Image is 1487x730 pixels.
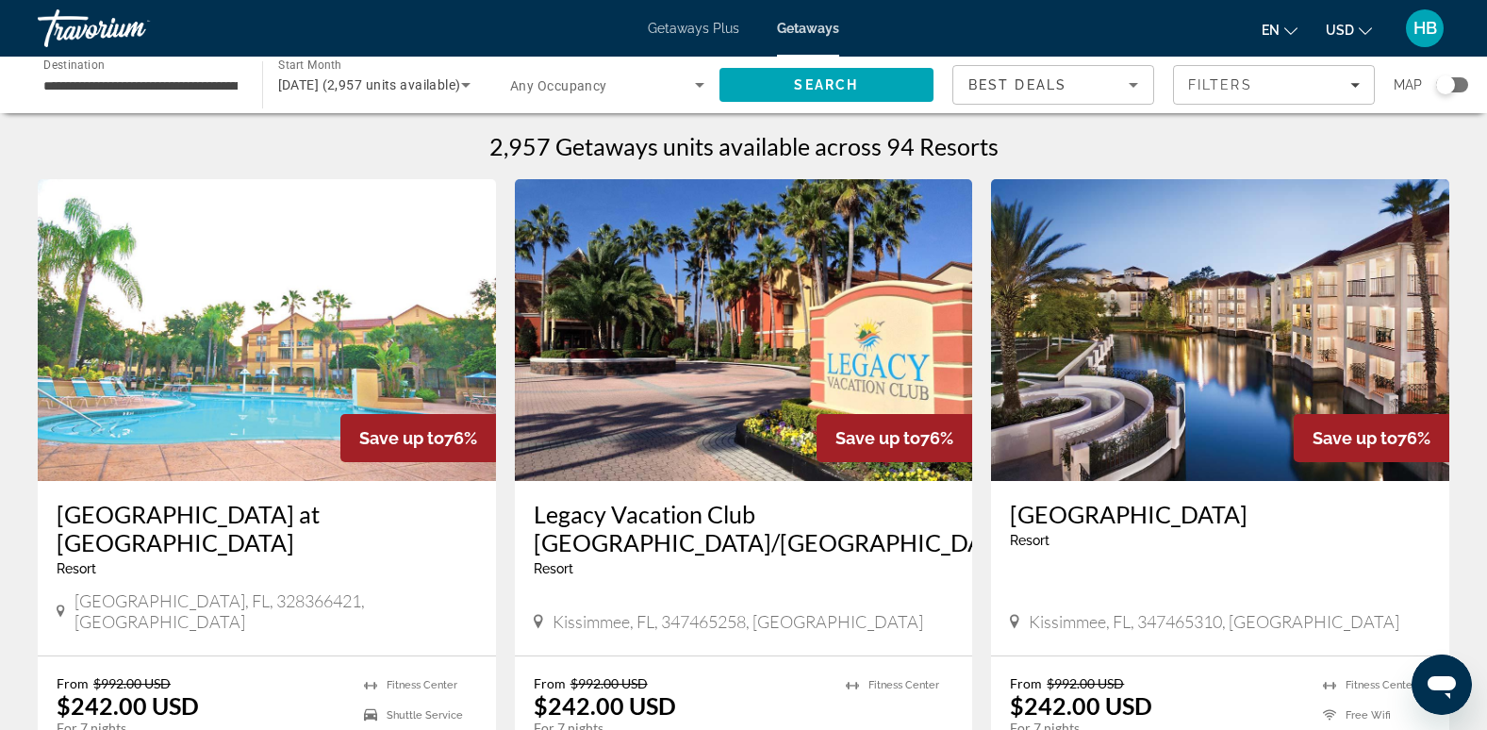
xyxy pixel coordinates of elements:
[1262,16,1297,43] button: Change language
[1326,16,1372,43] button: Change currency
[1047,675,1124,691] span: $992.00 USD
[553,611,923,632] span: Kissimmee, FL, 347465258, [GEOGRAPHIC_DATA]
[38,179,496,481] img: Blue Tree Resort at Lake Buena Vista
[1188,77,1252,92] span: Filters
[794,77,858,92] span: Search
[648,21,739,36] a: Getaways Plus
[340,414,496,462] div: 76%
[1262,23,1280,38] span: en
[1326,23,1354,38] span: USD
[93,675,171,691] span: $992.00 USD
[57,675,89,691] span: From
[57,561,96,576] span: Resort
[1400,8,1449,48] button: User Menu
[1412,655,1472,715] iframe: Button to launch messaging window
[515,179,973,481] img: Legacy Vacation Club Orlando/Kissimmee
[510,78,607,93] span: Any Occupancy
[968,74,1138,96] mat-select: Sort by
[534,691,676,720] p: $242.00 USD
[489,132,999,160] h1: 2,957 Getaways units available across 94 Resorts
[1010,691,1152,720] p: $242.00 USD
[387,709,463,722] span: Shuttle Service
[968,77,1066,92] span: Best Deals
[43,75,238,97] input: Select destination
[835,428,920,448] span: Save up to
[1173,65,1375,105] button: Filters
[1029,611,1399,632] span: Kissimmee, FL, 347465310, [GEOGRAPHIC_DATA]
[1294,414,1449,462] div: 76%
[1394,72,1422,98] span: Map
[534,500,954,556] a: Legacy Vacation Club [GEOGRAPHIC_DATA]/[GEOGRAPHIC_DATA]
[868,679,939,691] span: Fitness Center
[1010,675,1042,691] span: From
[387,679,457,691] span: Fitness Center
[1346,709,1391,722] span: Free Wifi
[57,500,477,556] a: [GEOGRAPHIC_DATA] at [GEOGRAPHIC_DATA]
[777,21,839,36] a: Getaways
[278,58,341,72] span: Start Month
[74,590,477,632] span: [GEOGRAPHIC_DATA], FL, 328366421, [GEOGRAPHIC_DATA]
[991,179,1449,481] img: Star Island Resort
[43,58,105,71] span: Destination
[38,4,226,53] a: Travorium
[1010,500,1430,528] a: [GEOGRAPHIC_DATA]
[534,561,573,576] span: Resort
[1313,428,1397,448] span: Save up to
[1346,679,1416,691] span: Fitness Center
[719,68,934,102] button: Search
[1413,19,1437,38] span: HB
[1010,533,1049,548] span: Resort
[359,428,444,448] span: Save up to
[278,77,461,92] span: [DATE] (2,957 units available)
[534,675,566,691] span: From
[817,414,972,462] div: 76%
[570,675,648,691] span: $992.00 USD
[57,691,199,720] p: $242.00 USD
